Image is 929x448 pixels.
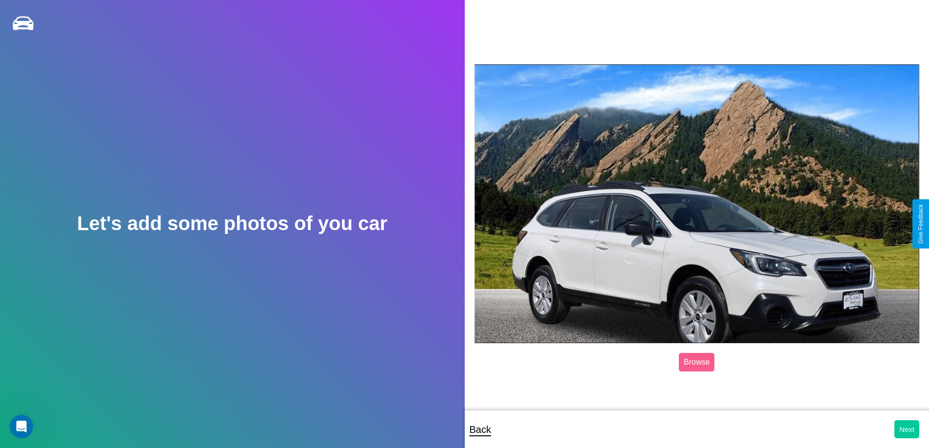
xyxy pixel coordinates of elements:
label: Browse [679,353,714,371]
p: Back [470,421,491,438]
div: Give Feedback [917,204,924,244]
iframe: Intercom live chat [10,415,33,438]
img: posted [474,64,920,343]
h2: Let's add some photos of you car [77,213,387,234]
button: Next [894,420,919,438]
